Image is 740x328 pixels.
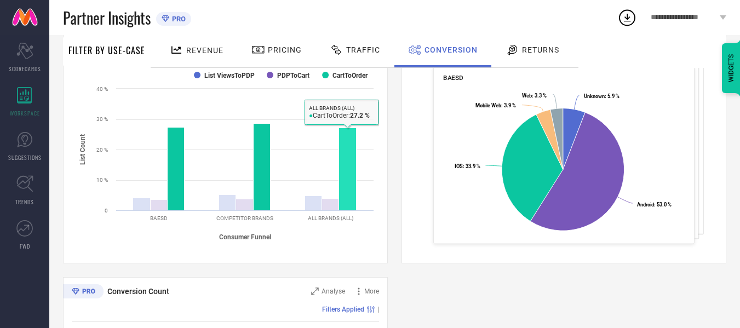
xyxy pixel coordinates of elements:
span: Conversion Count [107,287,169,296]
span: FWD [20,242,30,250]
text: PDPToCart [277,72,309,79]
tspan: Consumer Funnel [219,233,271,241]
tspan: Android [637,202,654,208]
text: List ViewsToPDP [204,72,255,79]
span: Traffic [346,45,380,54]
span: SUGGESTIONS [8,153,42,162]
span: Revenue [186,46,223,55]
text: CartToOrder [332,72,368,79]
text: BAESD [150,215,168,221]
tspan: Web [522,93,532,99]
span: TRENDS [15,198,34,206]
tspan: Unknown [584,93,605,99]
span: Pricing [268,45,302,54]
tspan: List Count [79,134,87,165]
span: Returns [522,45,559,54]
tspan: Mobile Web [475,102,501,108]
text: 40 % [96,86,108,92]
text: : 5.9 % [584,93,619,99]
text: 30 % [96,116,108,122]
span: | [377,306,379,313]
text: COMPETITOR BRANDS [216,215,273,221]
text: 20 % [96,147,108,153]
text: : 3.3 % [522,93,547,99]
div: Premium [63,284,104,301]
div: Open download list [617,8,637,27]
span: BAESD [443,74,463,82]
span: WORKSPACE [10,109,40,117]
span: Conversion [425,45,478,54]
text: 10 % [96,177,108,183]
text: ALL BRANDS (ALL) [308,215,353,221]
span: Partner Insights [63,7,151,29]
span: More [364,287,379,295]
text: 0 [105,208,108,214]
svg: Zoom [311,287,319,295]
text: : 3.9 % [475,102,516,108]
text: : 53.0 % [637,202,672,208]
span: Filters Applied [322,306,364,313]
span: Filter By Use-Case [68,44,145,57]
span: Analyse [322,287,345,295]
text: : 33.9 % [455,163,480,169]
tspan: IOS [455,163,463,169]
span: PRO [169,15,186,23]
span: SCORECARDS [9,65,41,73]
